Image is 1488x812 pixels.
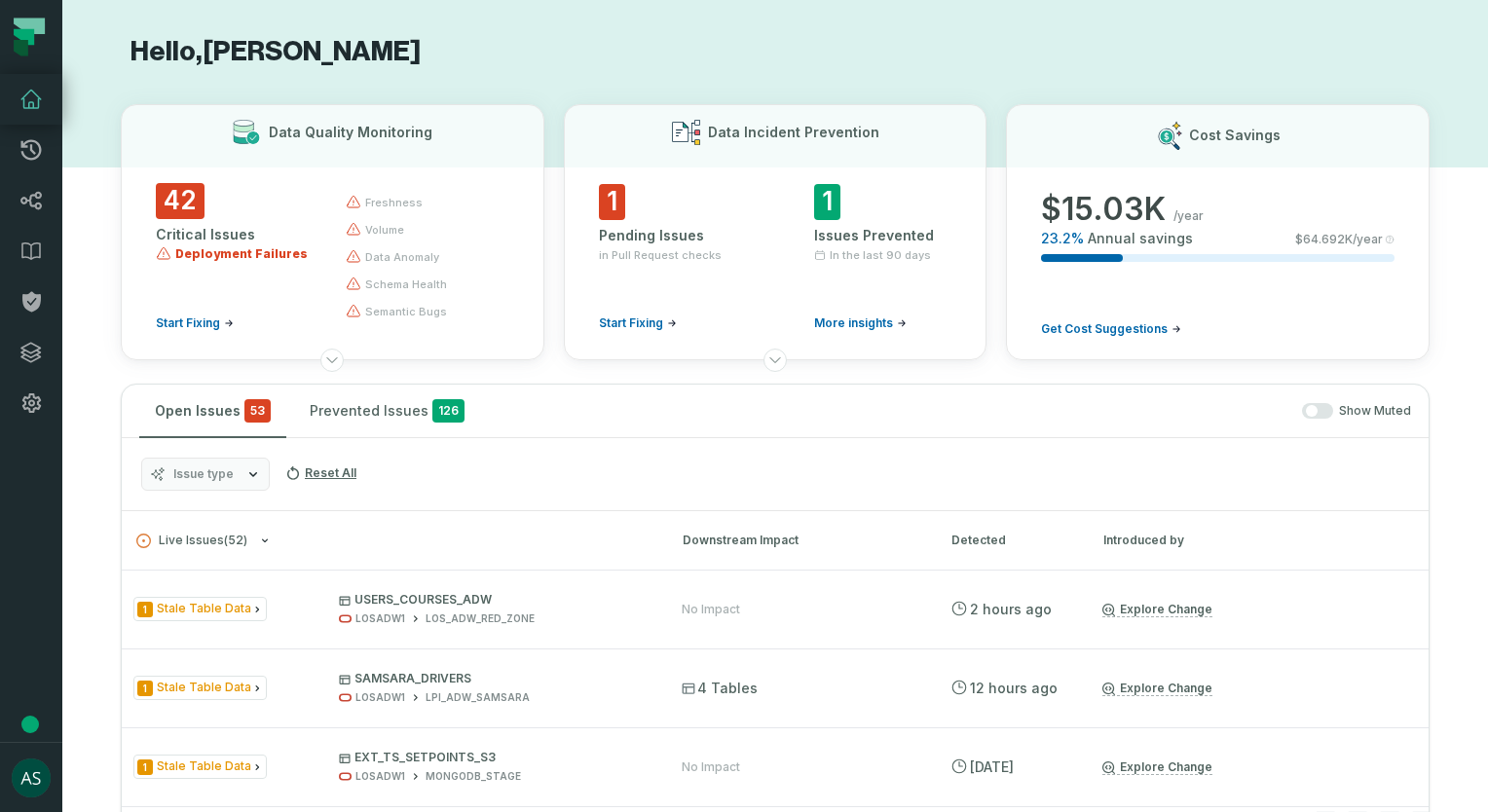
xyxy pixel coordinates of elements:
span: 4 Tables [682,679,758,698]
div: LOSADW1 [355,690,405,705]
div: LOSADW1 [355,769,405,784]
button: Open Issues [139,385,286,437]
a: Explore Change [1102,602,1212,617]
span: More insights [814,315,893,331]
div: Detected [951,532,1068,549]
span: in Pull Request checks [599,247,722,263]
div: No Impact [682,602,740,617]
span: Issue Type [133,755,267,779]
a: Start Fixing [599,315,677,331]
div: Show Muted [488,403,1411,420]
button: Cost Savings$15.03K/year23.2%Annual savings$64.692K/yearGet Cost Suggestions [1006,104,1430,360]
button: Live Issues(52) [136,534,648,548]
div: Downstream Impact [683,532,916,549]
a: More insights [814,315,907,331]
span: /year [1173,208,1204,224]
span: Get Cost Suggestions [1041,321,1168,337]
h1: Hello, [PERSON_NAME] [121,35,1430,69]
div: Introduced by [1103,532,1279,549]
p: EXT_TS_SETPOINTS_S3 [339,750,647,765]
button: Reset All [278,458,364,489]
span: Annual savings [1088,229,1193,248]
button: Prevented Issues [294,385,480,437]
relative-time: Oct 13, 2025, 1:12 AM MDT [970,680,1058,696]
a: Start Fixing [156,315,234,331]
a: Explore Change [1102,681,1212,696]
span: volume [365,222,404,238]
span: Issue type [173,466,234,482]
relative-time: Oct 13, 2025, 10:34 AM MDT [970,601,1052,617]
span: 23.2 % [1041,229,1084,248]
p: USERS_COURSES_ADW [339,592,647,608]
p: SAMSARA_DRIVERS [339,671,647,686]
span: 42 [156,183,205,219]
span: critical issues and errors combined [244,399,271,423]
relative-time: Oct 12, 2025, 1:24 AM MDT [970,758,1014,775]
span: 126 [432,399,465,423]
span: Start Fixing [599,315,663,331]
div: Tooltip anchor [21,716,39,733]
button: Data Quality Monitoring42Critical IssuesDeployment FailuresStart Fixingfreshnessvolumedata anomal... [121,104,544,360]
span: Severity [137,759,153,775]
button: Issue type [141,458,270,491]
div: Critical Issues [156,225,311,244]
span: In the last 90 days [830,247,931,263]
h3: Cost Savings [1189,126,1281,145]
span: 1 [814,184,840,220]
h3: Data Quality Monitoring [269,123,432,142]
div: MONGODB_STAGE [426,769,521,784]
span: Severity [137,602,153,617]
a: Get Cost Suggestions [1041,321,1181,337]
span: freshness [365,195,423,210]
span: $ 15.03K [1041,190,1166,229]
span: Start Fixing [156,315,220,331]
span: 1 [599,184,625,220]
img: avatar of Ashish Sinha [12,758,51,797]
span: Live Issues ( 52 ) [136,534,247,548]
span: Issue Type [133,597,267,621]
div: LPI_ADW_SAMSARA [426,690,530,705]
a: Explore Change [1102,759,1212,775]
span: schema health [365,277,447,292]
div: No Impact [682,759,740,775]
span: data anomaly [365,249,439,265]
span: Severity [137,681,153,696]
div: Issues Prevented [814,226,951,245]
span: Deployment Failures [175,246,308,262]
div: Pending Issues [599,226,736,245]
span: Issue Type [133,676,267,700]
span: $ 64.692K /year [1295,232,1383,247]
div: LOSADW1 [355,611,405,626]
span: semantic bugs [365,304,447,319]
h3: Data Incident Prevention [708,123,879,142]
button: Data Incident Prevention1Pending Issuesin Pull Request checksStart Fixing1Issues PreventedIn the ... [564,104,987,360]
div: LOS_ADW_RED_ZONE [426,611,535,626]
